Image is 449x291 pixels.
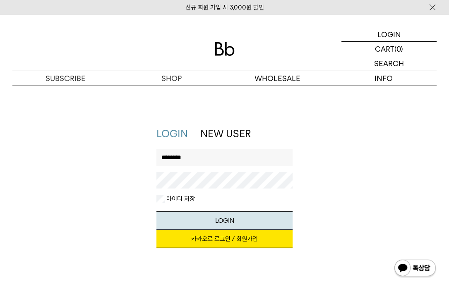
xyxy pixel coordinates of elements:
a: 카카오로 로그인 / 회원가입 [156,230,292,248]
p: CART [375,42,394,56]
a: NEW USER [200,128,251,140]
p: (0) [394,42,403,56]
a: 신규 회원 가입 시 3,000원 할인 [185,4,264,11]
img: 로고 [215,42,235,56]
p: SEARCH [374,56,404,71]
label: 아이디 저장 [165,195,195,203]
a: SUBSCRIBE [12,71,118,86]
a: LOGIN [156,128,188,140]
p: INFO [331,71,437,86]
p: LOGIN [377,27,401,41]
img: 카카오톡 채널 1:1 채팅 버튼 [394,259,437,279]
button: LOGIN [156,211,292,230]
a: SHOP [118,71,224,86]
p: WHOLESALE [225,71,331,86]
a: LOGIN [341,27,437,42]
a: CART (0) [341,42,437,56]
